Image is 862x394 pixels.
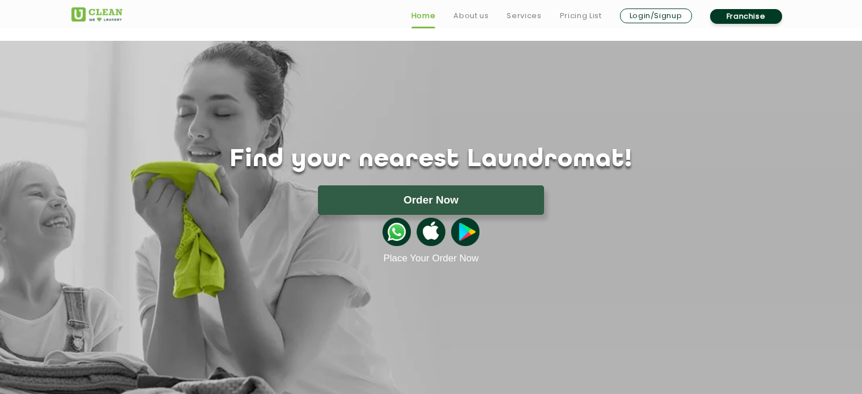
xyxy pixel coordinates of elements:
a: Login/Signup [620,9,692,23]
img: whatsappicon.png [383,218,411,246]
h1: Find your nearest Laundromat! [63,146,800,174]
img: playstoreicon.png [451,218,479,246]
a: Franchise [710,9,782,24]
img: apple-icon.png [417,218,445,246]
button: Order Now [318,185,544,215]
a: Services [507,9,541,23]
a: Home [411,9,436,23]
img: UClean Laundry and Dry Cleaning [71,7,122,22]
a: About us [453,9,489,23]
a: Place Your Order Now [383,253,478,264]
a: Pricing List [560,9,602,23]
